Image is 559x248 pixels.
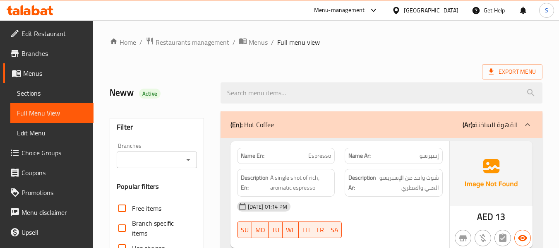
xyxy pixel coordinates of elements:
[132,218,190,238] span: Branch specific items
[489,67,536,77] span: Export Menu
[249,37,268,47] span: Menus
[110,87,210,99] h2: Neww
[17,108,87,118] span: Full Menu View
[3,202,94,222] a: Menu disclaimer
[241,224,249,236] span: SU
[495,209,505,225] span: 13
[463,118,474,131] b: (Ar):
[545,6,548,15] span: S
[110,37,136,47] a: Home
[404,6,458,15] div: [GEOGRAPHIC_DATA]
[22,29,87,39] span: Edit Restaurant
[22,188,87,197] span: Promotions
[221,111,542,138] div: (En): Hot Coffee(Ar):القهوة الساخنة
[22,148,87,158] span: Choice Groups
[450,141,533,206] img: Ae5nvW7+0k+MAAAAAElFTkSuQmCC
[302,224,310,236] span: TH
[117,118,197,136] div: Filter
[245,203,290,211] span: [DATE] 01:14 PM
[255,224,265,236] span: MO
[230,120,274,130] p: Hot Coffee
[514,230,531,246] button: Available
[17,88,87,98] span: Sections
[494,230,511,246] button: Not has choices
[3,163,94,183] a: Coupons
[482,64,542,79] span: Export Menu
[283,222,299,238] button: WE
[10,123,94,143] a: Edit Menu
[182,154,194,166] button: Open
[313,222,327,238] button: FR
[22,48,87,58] span: Branches
[110,37,542,48] nav: breadcrumb
[139,90,161,98] span: Active
[286,224,295,236] span: WE
[221,82,542,104] input: search
[299,222,313,238] button: TH
[3,183,94,202] a: Promotions
[117,182,197,191] h3: Popular filters
[139,89,161,99] div: Active
[327,222,342,238] button: SA
[23,68,87,78] span: Menus
[308,152,331,160] span: Espresso
[139,37,142,47] li: /
[277,37,320,47] span: Full menu view
[477,209,493,225] span: AED
[269,222,283,238] button: TU
[3,143,94,163] a: Choice Groups
[233,37,235,47] li: /
[146,37,229,48] a: Restaurants management
[455,230,471,246] button: Not branch specific item
[10,103,94,123] a: Full Menu View
[3,63,94,83] a: Menus
[22,168,87,178] span: Coupons
[420,152,439,160] span: إسبرسو
[10,83,94,103] a: Sections
[378,173,439,193] span: شوت واحد من الإسبريسو الغني والعطري
[272,224,279,236] span: TU
[3,222,94,242] a: Upsell
[348,152,371,160] strong: Name Ar:
[3,43,94,63] a: Branches
[271,37,274,47] li: /
[241,173,269,193] strong: Description En:
[270,173,331,193] span: A single shot of rich, aromatic espresso
[230,118,242,131] b: (En):
[237,222,252,238] button: SU
[252,222,269,238] button: MO
[22,227,87,237] span: Upsell
[331,224,338,236] span: SA
[17,128,87,138] span: Edit Menu
[314,5,365,15] div: Menu-management
[317,224,324,236] span: FR
[348,173,376,193] strong: Description Ar:
[239,37,268,48] a: Menus
[463,120,518,130] p: القهوة الساخنة
[475,230,491,246] button: Purchased item
[22,207,87,217] span: Menu disclaimer
[156,37,229,47] span: Restaurants management
[3,24,94,43] a: Edit Restaurant
[132,203,161,213] span: Free items
[241,152,264,160] strong: Name En:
